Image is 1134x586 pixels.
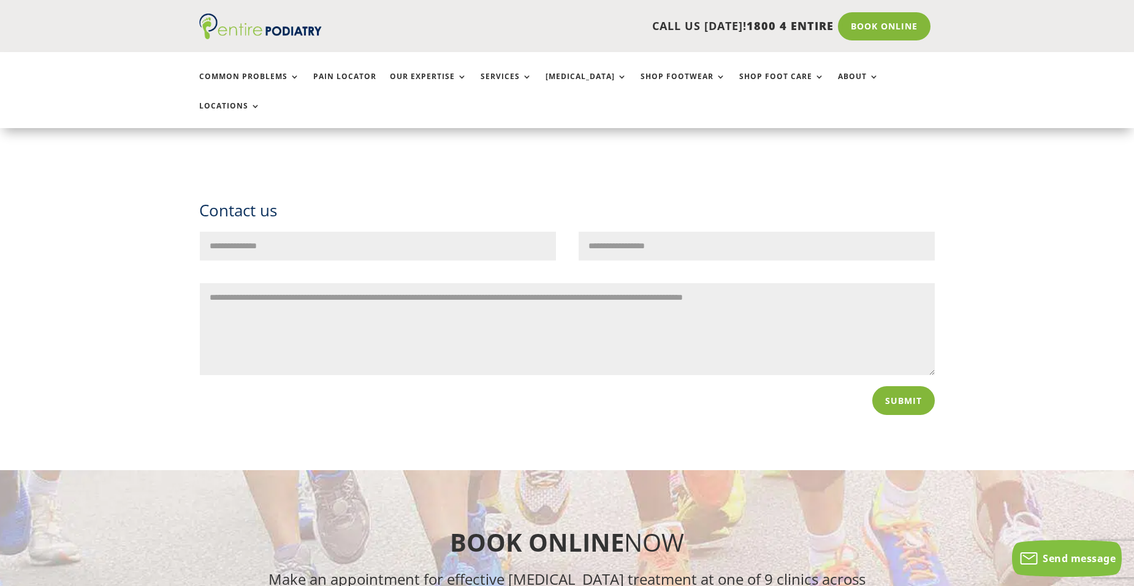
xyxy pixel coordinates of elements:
[481,72,532,99] a: Services
[450,525,624,559] strong: Book Online
[390,72,467,99] a: Our Expertise
[838,12,930,40] a: Book Online
[254,525,880,566] h2: Now
[199,102,261,128] a: Locations
[199,13,322,39] img: logo (1)
[199,29,322,42] a: Entire Podiatry
[199,72,300,99] a: Common Problems
[838,72,879,99] a: About
[546,72,627,99] a: [MEDICAL_DATA]
[747,18,834,33] span: 1800 4 ENTIRE
[199,199,935,231] h3: Contact us
[313,72,376,99] a: Pain Locator
[641,72,726,99] a: Shop Footwear
[369,18,834,34] p: CALL US [DATE]!
[739,72,824,99] a: Shop Foot Care
[872,386,935,414] button: Submit
[1012,540,1122,577] button: Send message
[1043,552,1116,565] span: Send message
